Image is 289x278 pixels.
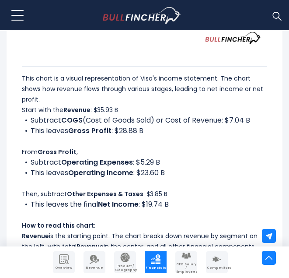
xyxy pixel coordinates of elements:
[103,7,197,24] a: Go to homepage
[61,157,133,167] b: Operating Expenses
[146,266,166,270] span: Financials
[84,266,104,270] span: Revenue
[22,232,49,240] b: Revenue
[145,251,167,273] a: Company Financials
[115,264,135,272] span: Product / Geography
[176,263,196,274] span: CEO Salary / Employees
[68,168,133,178] b: Operating Income
[22,221,94,230] b: How to read this chart
[206,251,228,273] a: Company Competitors
[61,115,83,125] b: COGS
[98,199,139,209] b: Net Income
[22,157,267,168] li: Subtract : $5.29 B
[54,266,74,270] span: Overview
[38,148,77,156] b: Gross Profit
[77,242,104,251] b: Revenue
[63,106,91,114] b: Revenue
[67,190,143,198] b: Other Expenses & Taxes
[68,126,111,136] b: Gross Profit
[175,251,197,273] a: Company Employees
[53,251,75,273] a: Company Overview
[103,7,181,24] img: Bullfincher logo
[114,251,136,273] a: Company Product/Geography
[22,199,267,210] li: This leaves the final : $19.74 B
[22,168,267,178] li: This leaves : $23.60 B
[22,126,267,136] li: This leaves : $28.88 B
[22,115,267,126] li: Subtract (Cost of Goods Sold) or Cost of Revenue: $7.04 B
[84,251,105,273] a: Company Revenue
[207,266,227,270] span: Competitors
